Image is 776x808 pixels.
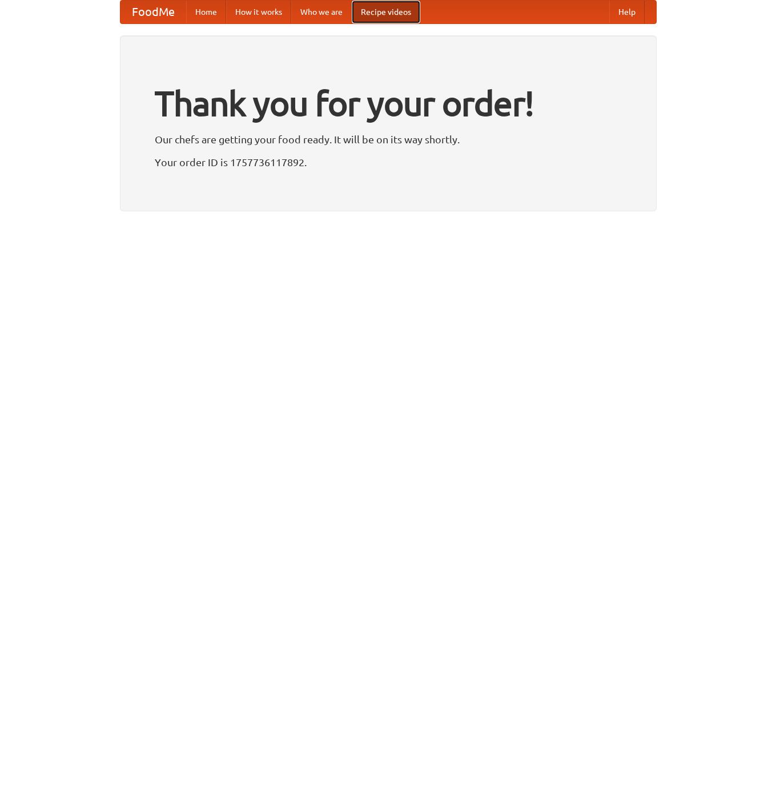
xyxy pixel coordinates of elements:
[120,1,186,23] a: FoodMe
[609,1,645,23] a: Help
[186,1,226,23] a: Home
[352,1,420,23] a: Recipe videos
[226,1,291,23] a: How it works
[155,131,622,148] p: Our chefs are getting your food ready. It will be on its way shortly.
[155,76,622,131] h1: Thank you for your order!
[291,1,352,23] a: Who we are
[155,154,622,171] p: Your order ID is 1757736117892.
